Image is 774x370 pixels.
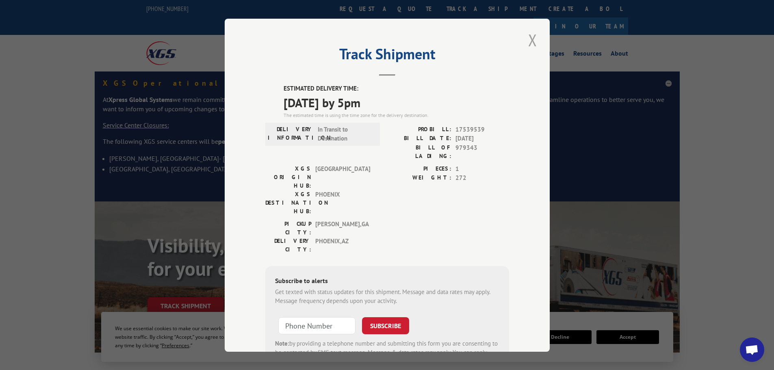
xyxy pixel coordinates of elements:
label: PICKUP CITY: [265,219,311,236]
label: DELIVERY CITY: [265,236,311,253]
label: PIECES: [387,164,451,173]
button: Close modal [526,29,540,51]
label: DELIVERY INFORMATION: [268,125,314,143]
div: The estimated time is using the time zone for the delivery destination. [284,111,509,119]
button: SUBSCRIBE [362,317,409,334]
label: ESTIMATED DELIVERY TIME: [284,84,509,93]
div: Subscribe to alerts [275,275,499,287]
label: WEIGHT: [387,173,451,183]
span: 272 [455,173,509,183]
span: 17539539 [455,125,509,134]
strong: Note: [275,339,289,347]
label: BILL OF LADING: [387,143,451,160]
label: BILL DATE: [387,134,451,143]
label: XGS DESTINATION HUB: [265,190,311,215]
div: by providing a telephone number and submitting this form you are consenting to be contacted by SM... [275,339,499,366]
span: [DATE] by 5pm [284,93,509,111]
span: [PERSON_NAME] , GA [315,219,370,236]
label: XGS ORIGIN HUB: [265,164,311,190]
div: Get texted with status updates for this shipment. Message and data rates may apply. Message frequ... [275,287,499,305]
span: [GEOGRAPHIC_DATA] [315,164,370,190]
span: In Transit to Destination [318,125,373,143]
h2: Track Shipment [265,48,509,64]
span: PHOENIX [315,190,370,215]
input: Phone Number [278,317,356,334]
a: Open chat [740,338,764,362]
span: PHOENIX , AZ [315,236,370,253]
span: 1 [455,164,509,173]
span: 979343 [455,143,509,160]
label: PROBILL: [387,125,451,134]
span: [DATE] [455,134,509,143]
